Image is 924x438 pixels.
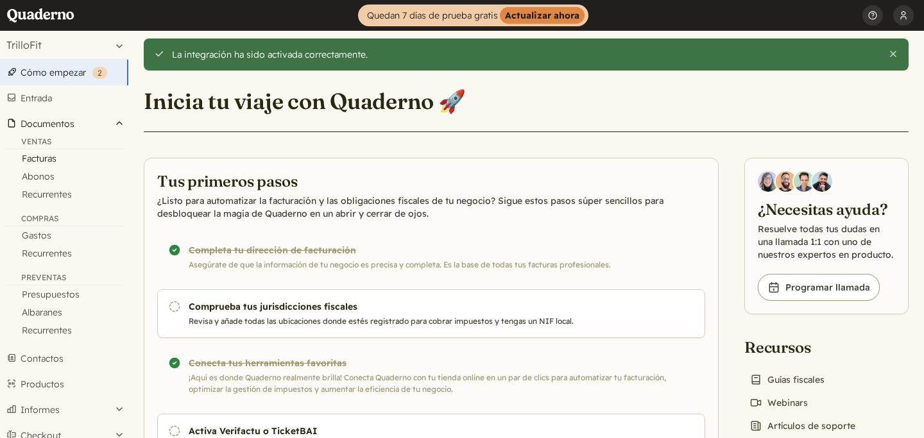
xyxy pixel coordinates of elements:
[5,214,123,226] div: Compras
[758,223,895,261] p: Resuelve todas tus dudas en una llamada 1:1 con uno de nuestros expertos en producto.
[500,7,585,24] strong: Actualizar ahora
[157,171,705,192] h2: Tus primeros pasos
[744,394,813,412] a: Webinars
[888,49,898,59] button: Cierra esta alerta
[189,300,608,313] h3: Comprueba tus jurisdicciones fiscales
[157,194,705,220] p: ¿Listo para automatizar la facturación y las obligaciones fiscales de tu negocio? Sigue estos pas...
[794,171,814,192] img: Ivo Oltmans, Business Developer at Quaderno
[758,274,880,301] a: Programar llamada
[189,316,608,327] p: Revisa y añade todas las ubicaciones donde estés registrado para cobrar impuestos y tengas un NIF...
[5,273,123,285] div: Preventas
[812,171,832,192] img: Javier Rubio, DevRel at Quaderno
[744,417,860,435] a: Artículos de soporte
[358,4,588,26] a: Quedan 7 días de prueba gratisActualizar ahora
[744,337,864,358] h2: Recursos
[98,68,102,78] span: 2
[172,49,878,60] div: La integración ha sido activada correctamente.
[5,137,123,149] div: Ventas
[157,289,705,338] a: Comprueba tus jurisdicciones fiscales Revisa y añade todas las ubicaciones donde estés registrado...
[758,171,778,192] img: Diana Carrasco, Account Executive at Quaderno
[758,199,895,220] h2: ¿Necesitas ayuda?
[144,87,466,115] h1: Inicia tu viaje con Quaderno 🚀
[744,371,830,389] a: Guías fiscales
[776,171,796,192] img: Jairo Fumero, Account Executive at Quaderno
[189,425,608,437] h3: Activa Verifactu o TicketBAI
